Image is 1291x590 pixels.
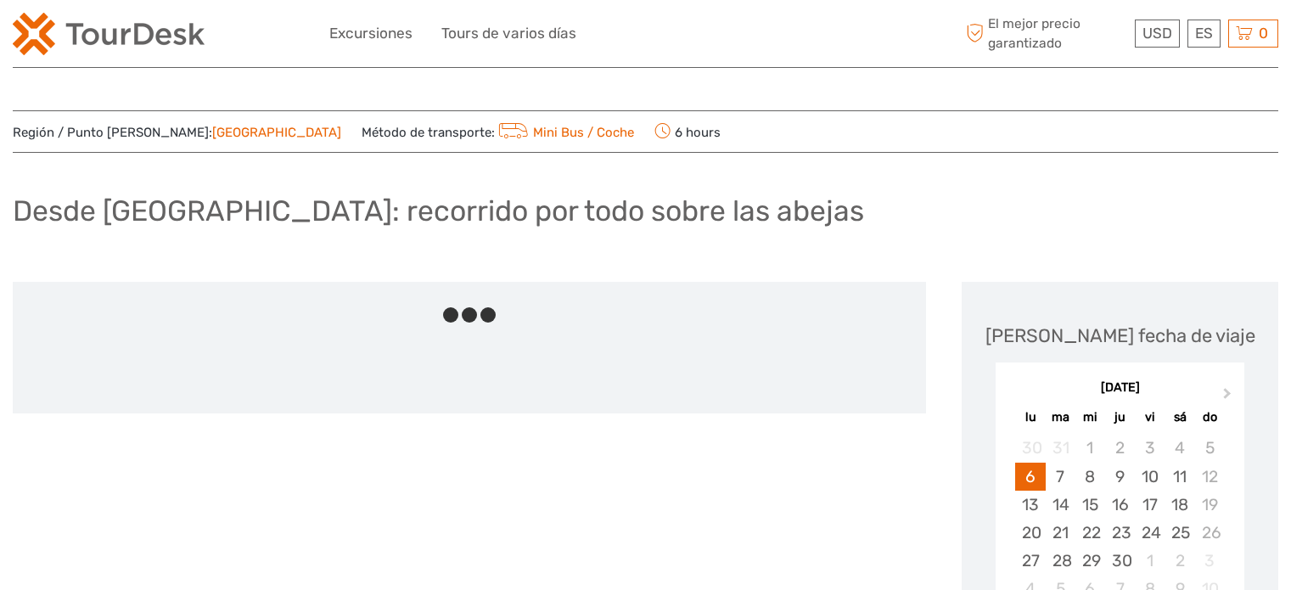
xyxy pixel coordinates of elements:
[1135,463,1165,491] div: Choose viernes, 10 de abril de 2026
[1105,434,1135,462] div: Not available jueves, 2 de abril de 2026
[1135,519,1165,547] div: Choose viernes, 24 de abril de 2026
[1105,491,1135,519] div: Choose jueves, 16 de abril de 2026
[985,323,1255,349] div: [PERSON_NAME] fecha de viaje
[1187,20,1221,48] div: ES
[1015,434,1045,462] div: Not available lunes, 30 de marzo de 2026
[1195,463,1225,491] div: Not available domingo, 12 de abril de 2026
[1105,519,1135,547] div: Choose jueves, 23 de abril de 2026
[1046,406,1075,429] div: ma
[1015,519,1045,547] div: Choose lunes, 20 de abril de 2026
[654,120,721,143] span: 6 hours
[962,14,1131,52] span: El mejor precio garantizado
[13,124,341,142] span: Región / Punto [PERSON_NAME]:
[1256,25,1271,42] span: 0
[495,125,634,140] a: Mini Bus / Coche
[1105,547,1135,575] div: Choose jueves, 30 de abril de 2026
[1195,434,1225,462] div: Not available domingo, 5 de abril de 2026
[1075,463,1105,491] div: Choose miércoles, 8 de abril de 2026
[1135,434,1165,462] div: Not available viernes, 3 de abril de 2026
[1165,519,1194,547] div: Choose sábado, 25 de abril de 2026
[1046,547,1075,575] div: Choose martes, 28 de abril de 2026
[1105,406,1135,429] div: ju
[1135,406,1165,429] div: vi
[1215,384,1243,411] button: Next Month
[441,21,576,46] a: Tours de varios días
[1046,491,1075,519] div: Choose martes, 14 de abril de 2026
[1075,491,1105,519] div: Choose miércoles, 15 de abril de 2026
[1165,547,1194,575] div: Choose sábado, 2 de mayo de 2026
[1015,463,1045,491] div: Choose lunes, 6 de abril de 2026
[329,21,413,46] a: Excursiones
[1075,434,1105,462] div: Not available miércoles, 1 de abril de 2026
[1165,406,1194,429] div: sá
[1142,25,1172,42] span: USD
[1135,491,1165,519] div: Choose viernes, 17 de abril de 2026
[212,125,341,140] a: [GEOGRAPHIC_DATA]
[1195,406,1225,429] div: do
[1046,519,1075,547] div: Choose martes, 21 de abril de 2026
[1015,491,1045,519] div: Choose lunes, 13 de abril de 2026
[1075,547,1105,575] div: Choose miércoles, 29 de abril de 2026
[1165,434,1194,462] div: Not available sábado, 4 de abril de 2026
[1075,519,1105,547] div: Choose miércoles, 22 de abril de 2026
[1135,547,1165,575] div: Choose viernes, 1 de mayo de 2026
[1165,463,1194,491] div: Choose sábado, 11 de abril de 2026
[13,194,864,228] h1: Desde [GEOGRAPHIC_DATA]: recorrido por todo sobre las abejas
[362,120,634,143] span: Método de transporte:
[1046,463,1075,491] div: Choose martes, 7 de abril de 2026
[996,379,1244,397] div: [DATE]
[1195,519,1225,547] div: Not available domingo, 26 de abril de 2026
[1046,434,1075,462] div: Not available martes, 31 de marzo de 2026
[13,13,205,55] img: 2254-3441b4b5-4e5f-4d00-b396-31f1d84a6ebf_logo_small.png
[1015,406,1045,429] div: lu
[1075,406,1105,429] div: mi
[1195,547,1225,575] div: Not available domingo, 3 de mayo de 2026
[1105,463,1135,491] div: Choose jueves, 9 de abril de 2026
[1195,491,1225,519] div: Not available domingo, 19 de abril de 2026
[1165,491,1194,519] div: Choose sábado, 18 de abril de 2026
[1015,547,1045,575] div: Choose lunes, 27 de abril de 2026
